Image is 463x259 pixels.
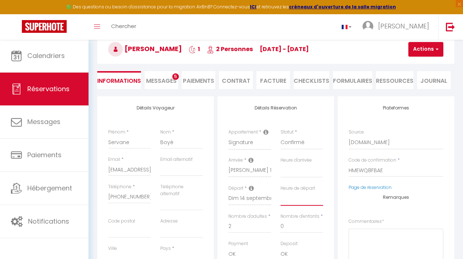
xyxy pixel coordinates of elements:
label: Nombre d'enfants [280,213,319,220]
label: Code postal [108,218,135,225]
label: Heure d'arrivée [280,157,312,164]
label: Heure de départ [280,185,315,192]
label: Commentaires [349,218,384,225]
a: Chercher [106,14,142,40]
a: créneaux d'ouverture de la salle migration [289,4,396,10]
a: Page de réservation [349,184,392,190]
li: Contrat [219,71,252,89]
label: Nom [160,129,171,136]
span: Chercher [111,22,136,30]
h4: Détails Réservation [228,105,323,111]
label: Appartement [228,129,258,136]
label: Code de confirmation [349,157,396,164]
span: Réservations [27,84,70,93]
li: Informations [97,71,141,89]
span: [PERSON_NAME] [108,44,182,53]
label: Email alternatif [160,156,193,163]
span: [DATE] - [DATE] [260,45,309,53]
iframe: Chat [432,226,458,254]
img: ... [362,21,373,32]
img: Super Booking [22,20,67,33]
label: Prénom [108,129,125,136]
label: Source [349,129,364,136]
li: Ressources [376,71,413,89]
a: ICI [250,4,256,10]
h4: Remarques [349,195,443,200]
li: Facture [256,71,290,89]
label: Payment [228,240,248,247]
li: CHECKLISTS [294,71,329,89]
button: Actions [408,42,443,57]
span: Messages [146,77,177,85]
span: 5 [172,73,179,80]
span: 2 Personnes [207,45,253,53]
h4: Détails Voyageur [108,105,203,111]
li: FORMULAIRES [333,71,372,89]
label: Départ [228,185,243,192]
button: Ouvrir le widget de chat LiveChat [6,3,28,25]
span: Paiements [27,150,62,159]
label: Adresse [160,218,178,225]
label: Deposit [280,240,298,247]
span: [PERSON_NAME] [378,22,429,31]
label: Ville [108,245,117,252]
label: Statut [280,129,294,136]
a: ... [PERSON_NAME] [357,14,438,40]
span: 1 [189,45,200,53]
h4: Plateformes [349,105,443,111]
label: Téléphone [108,183,132,190]
label: Arrivée [228,157,243,164]
span: Calendriers [27,51,65,60]
span: Messages [27,117,60,126]
span: Notifications [28,217,69,226]
label: Email [108,156,120,163]
label: Téléphone alternatif [160,183,203,197]
img: logout [446,22,455,31]
li: Paiements [182,71,215,89]
span: Hébergement [27,183,72,193]
li: Journal [417,71,451,89]
label: Pays [160,245,171,252]
label: Nombre d'adultes [228,213,267,220]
